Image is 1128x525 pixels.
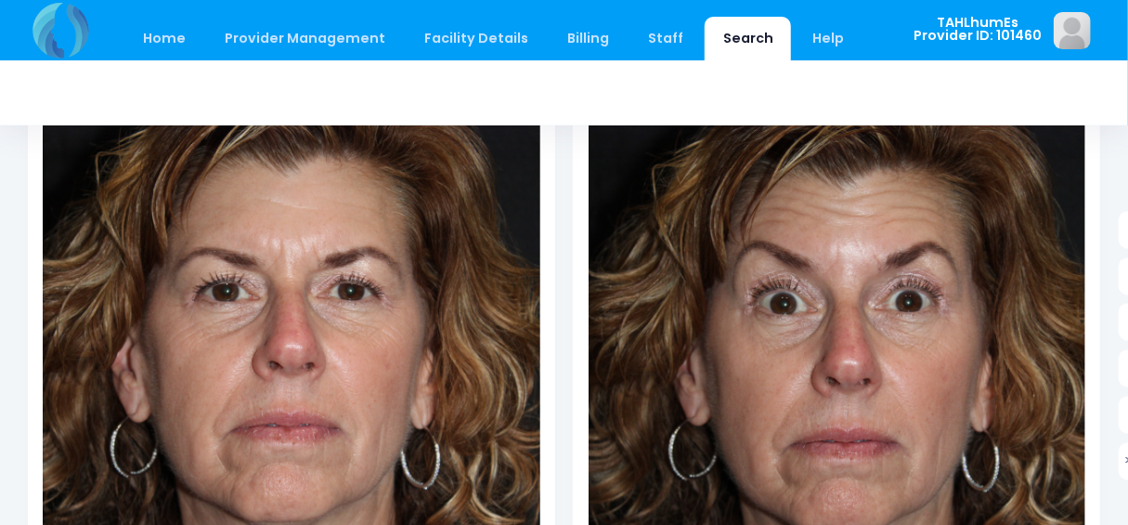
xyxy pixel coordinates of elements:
[705,17,791,60] a: Search
[1054,12,1091,49] img: image
[407,17,547,60] a: Facility Details
[914,16,1042,43] span: TAHLhumEs Provider ID: 101460
[550,17,628,60] a: Billing
[206,17,403,60] a: Provider Management
[795,17,862,60] a: Help
[124,17,203,60] a: Home
[630,17,702,60] a: Staff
